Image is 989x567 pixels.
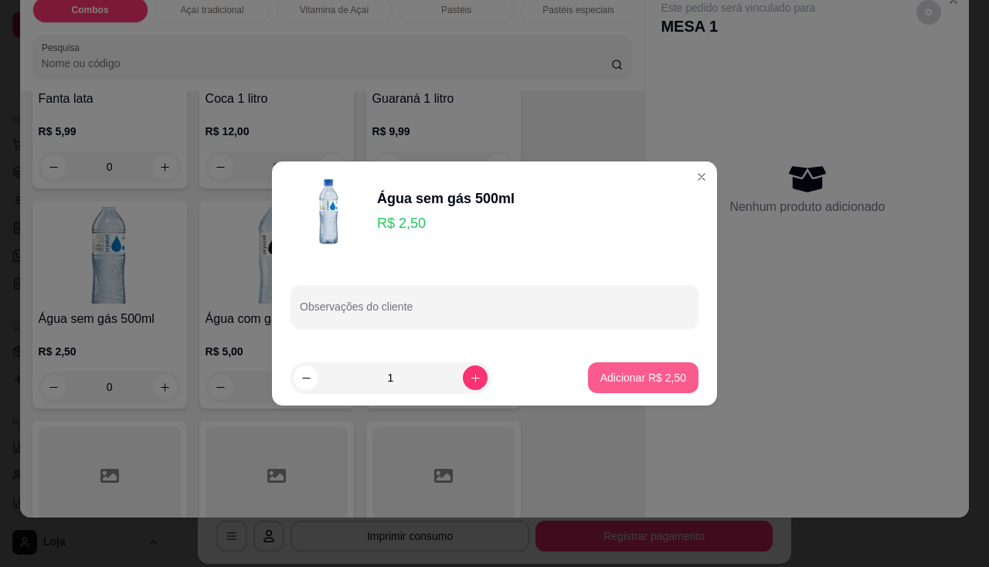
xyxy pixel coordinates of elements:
[588,362,698,393] button: Adicionar R$ 2,50
[291,174,368,251] img: product-image
[600,370,686,385] p: Adicionar R$ 2,50
[300,305,689,321] input: Observações do cliente
[377,212,515,234] p: R$ 2,50
[377,188,515,209] div: Água sem gás 500ml
[689,165,714,189] button: Close
[463,365,488,390] button: increase-product-quantity
[294,365,318,390] button: decrease-product-quantity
